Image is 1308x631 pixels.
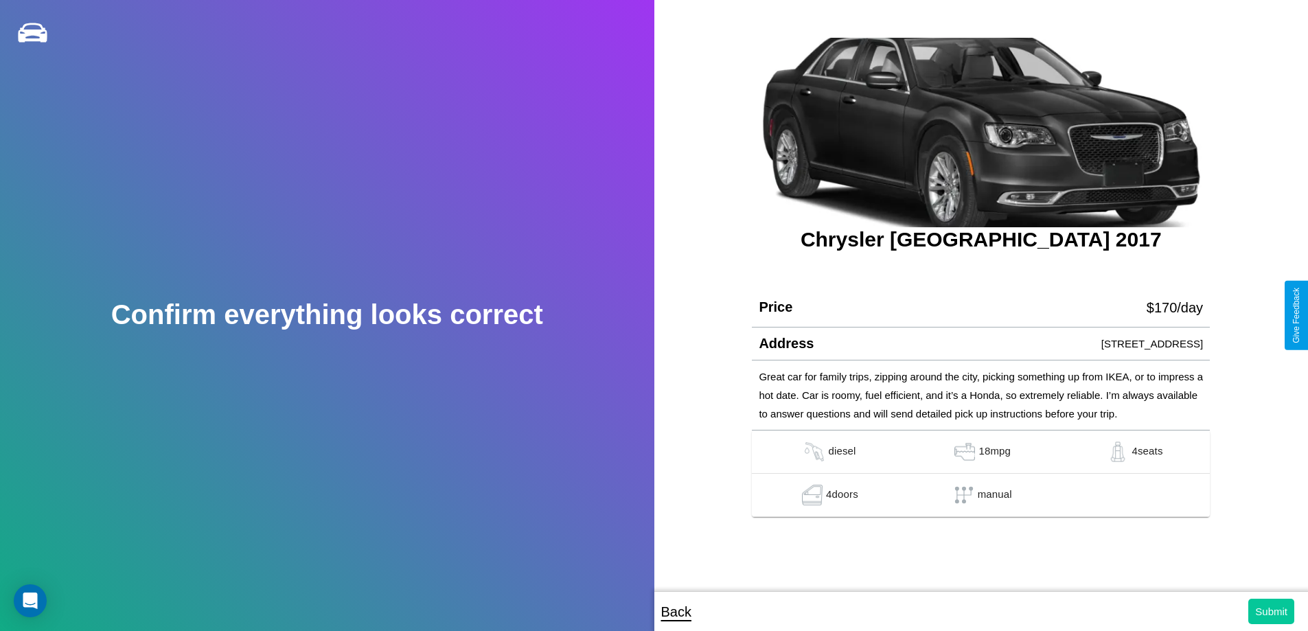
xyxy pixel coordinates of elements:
[752,228,1210,251] h3: Chrysler [GEOGRAPHIC_DATA] 2017
[799,485,826,505] img: gas
[1147,295,1203,320] p: $ 170 /day
[801,441,828,462] img: gas
[951,441,978,462] img: gas
[14,584,47,617] div: Open Intercom Messenger
[978,485,1012,505] p: manual
[752,431,1210,517] table: simple table
[759,367,1203,423] p: Great car for family trips, zipping around the city, picking something up from IKEA, or to impres...
[759,336,814,352] h4: Address
[1132,441,1162,462] p: 4 seats
[1292,288,1301,343] div: Give Feedback
[826,485,858,505] p: 4 doors
[1104,441,1132,462] img: gas
[828,441,856,462] p: diesel
[1248,599,1294,624] button: Submit
[1101,334,1203,353] p: [STREET_ADDRESS]
[759,299,792,315] h4: Price
[111,299,543,330] h2: Confirm everything looks correct
[661,599,691,624] p: Back
[978,441,1011,462] p: 18 mpg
